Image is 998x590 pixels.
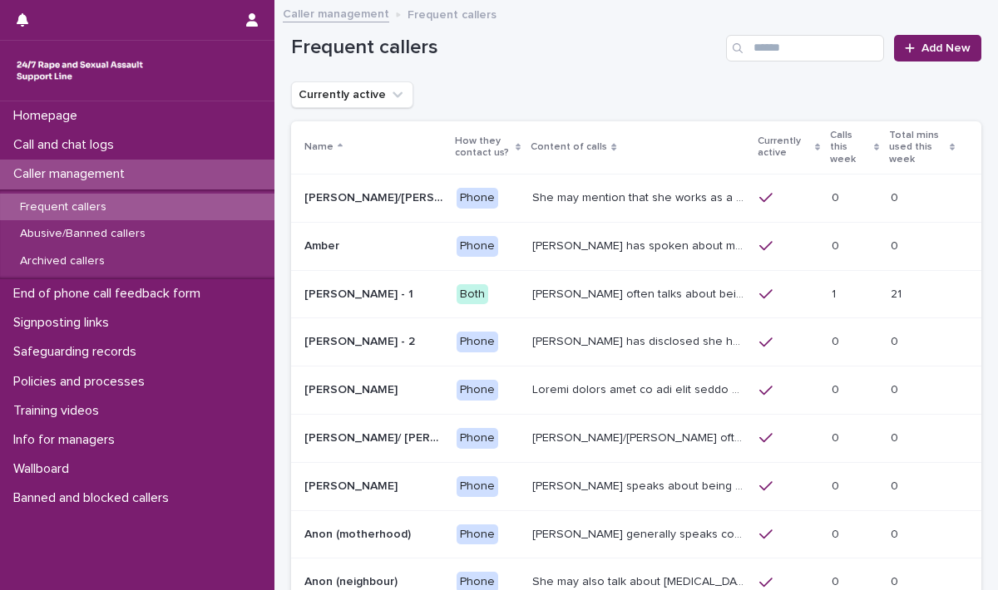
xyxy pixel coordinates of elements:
p: Abusive/Banned callers [7,227,159,241]
p: Training videos [7,403,112,419]
p: 0 [891,380,902,397]
p: Content of calls [531,138,607,156]
p: Anon (motherhood) [304,524,414,542]
tr: [PERSON_NAME][PERSON_NAME] Phone[PERSON_NAME] speaks about being raped and abused by the police a... [291,462,981,510]
tr: [PERSON_NAME] - 1[PERSON_NAME] - 1 Both[PERSON_NAME] often talks about being raped a night before... [291,270,981,318]
p: 0 [832,524,842,542]
p: [PERSON_NAME]/ [PERSON_NAME] [304,428,447,445]
p: 0 [832,428,842,445]
a: Add New [894,35,981,61]
p: End of phone call feedback form [7,286,214,302]
h1: Frequent callers [291,36,719,60]
p: Anna/Emma often talks about being raped at gunpoint at the age of 13/14 by her ex-partner, aged 1... [532,428,749,445]
p: 0 [891,188,902,205]
p: Calls this week [830,126,870,169]
p: Safeguarding records [7,344,150,360]
p: 0 [832,332,842,349]
p: Frequent callers [7,200,120,214]
p: Name [304,138,333,156]
p: [PERSON_NAME] - 2 [304,332,418,349]
p: 0 [891,572,902,589]
p: Amber [304,236,343,253]
div: Phone [457,524,498,545]
p: Amber has spoken about multiple experiences of sexual abuse. Amber told us she is now 18 (as of 0... [532,236,749,253]
tr: [PERSON_NAME]/ [PERSON_NAME][PERSON_NAME]/ [PERSON_NAME] Phone[PERSON_NAME]/[PERSON_NAME] often t... [291,414,981,462]
p: Andrew shared that he has been raped and beaten by a group of men in or near his home twice withi... [532,380,749,397]
p: 0 [891,236,902,253]
p: Caller management [7,166,138,182]
p: 1 [832,284,839,302]
p: [PERSON_NAME] - 1 [304,284,417,302]
div: Phone [457,428,498,449]
p: Call and chat logs [7,137,127,153]
p: Anon (neighbour) [304,572,401,589]
tr: [PERSON_NAME] - 2[PERSON_NAME] - 2 Phone[PERSON_NAME] has disclosed she has survived two rapes, o... [291,318,981,366]
p: She may mention that she works as a Nanny, looking after two children. Abbie / Emily has let us k... [532,188,749,205]
span: Add New [921,42,971,54]
div: Both [457,284,488,305]
a: Caller management [283,3,389,22]
p: 0 [891,524,902,542]
p: Amy often talks about being raped a night before or 2 weeks ago or a month ago. She also makes re... [532,284,749,302]
p: 0 [891,428,902,445]
p: 0 [832,380,842,397]
p: Signposting links [7,315,122,331]
p: How they contact us? [455,132,512,163]
p: She may also talk about child sexual abuse and about currently being physically disabled. She has... [532,572,749,589]
p: Banned and blocked callers [7,490,182,506]
img: rhQMoQhaT3yELyF149Cw [13,54,146,87]
button: Currently active [291,81,413,108]
p: Caller generally speaks conversationally about many different things in her life and rarely speak... [532,524,749,542]
p: 21 [891,284,905,302]
p: 0 [832,572,842,589]
p: Frequent callers [408,4,497,22]
p: 0 [832,236,842,253]
p: Policies and processes [7,374,158,390]
tr: [PERSON_NAME][PERSON_NAME] PhoneLoremi dolors amet co adi elit seddo eiu tempor in u labor et dol... [291,366,981,415]
p: [PERSON_NAME] [304,476,401,494]
div: Phone [457,476,498,497]
p: Caller speaks about being raped and abused by the police and her ex-husband of 20 years. She has ... [532,476,749,494]
div: Phone [457,188,498,209]
p: Amy has disclosed she has survived two rapes, one in the UK and the other in Australia in 2013. S... [532,332,749,349]
tr: Anon (motherhood)Anon (motherhood) Phone[PERSON_NAME] generally speaks conversationally about man... [291,510,981,558]
tr: AmberAmber Phone[PERSON_NAME] has spoken about multiple experiences of [MEDICAL_DATA]. [PERSON_NA... [291,222,981,270]
p: [PERSON_NAME] [304,380,401,397]
div: Phone [457,236,498,257]
p: Archived callers [7,254,118,268]
p: Info for managers [7,432,128,448]
tr: [PERSON_NAME]/[PERSON_NAME] (Anon/'I don't know'/'I can't remember')[PERSON_NAME]/[PERSON_NAME] (... [291,174,981,222]
p: Total mins used this week [889,126,946,169]
p: Homepage [7,108,91,124]
p: Wallboard [7,461,82,477]
p: 0 [891,476,902,494]
input: Search [726,35,884,61]
p: 0 [891,332,902,349]
div: Phone [457,332,498,352]
div: Phone [457,380,498,401]
p: 0 [832,188,842,205]
p: Abbie/Emily (Anon/'I don't know'/'I can't remember') [304,188,447,205]
p: Currently active [758,132,811,163]
p: 0 [832,476,842,494]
